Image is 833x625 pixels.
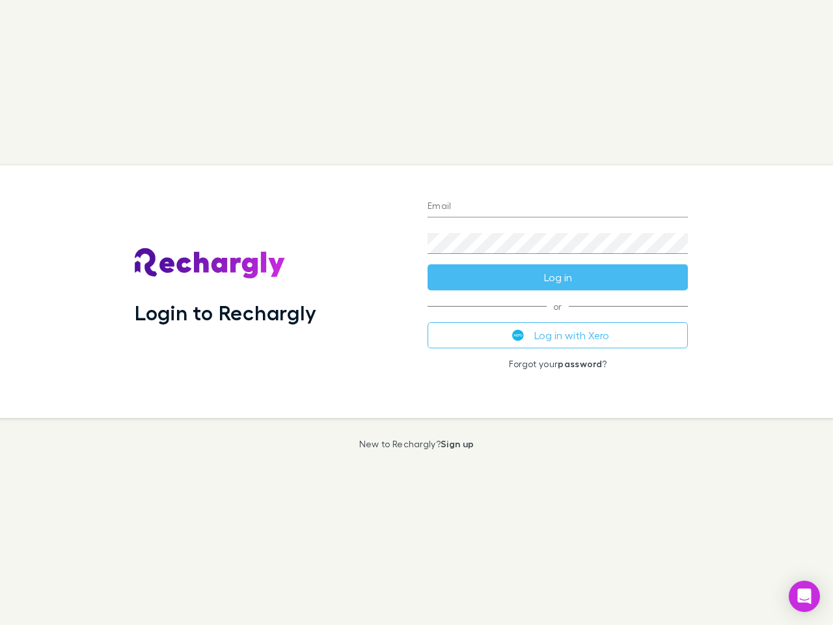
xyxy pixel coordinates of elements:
h1: Login to Rechargly [135,300,316,325]
a: Sign up [441,438,474,449]
img: Xero's logo [512,329,524,341]
span: or [428,306,688,307]
p: Forgot your ? [428,359,688,369]
img: Rechargly's Logo [135,248,286,279]
button: Log in with Xero [428,322,688,348]
div: Open Intercom Messenger [789,581,820,612]
p: New to Rechargly? [359,439,474,449]
button: Log in [428,264,688,290]
a: password [558,358,602,369]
